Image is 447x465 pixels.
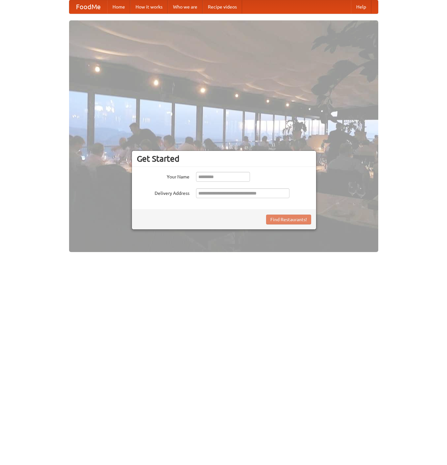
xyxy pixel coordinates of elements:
[107,0,130,13] a: Home
[137,188,189,197] label: Delivery Address
[266,215,311,224] button: Find Restaurants!
[130,0,168,13] a: How it works
[137,172,189,180] label: Your Name
[168,0,203,13] a: Who we are
[203,0,242,13] a: Recipe videos
[69,0,107,13] a: FoodMe
[137,154,311,164] h3: Get Started
[351,0,371,13] a: Help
